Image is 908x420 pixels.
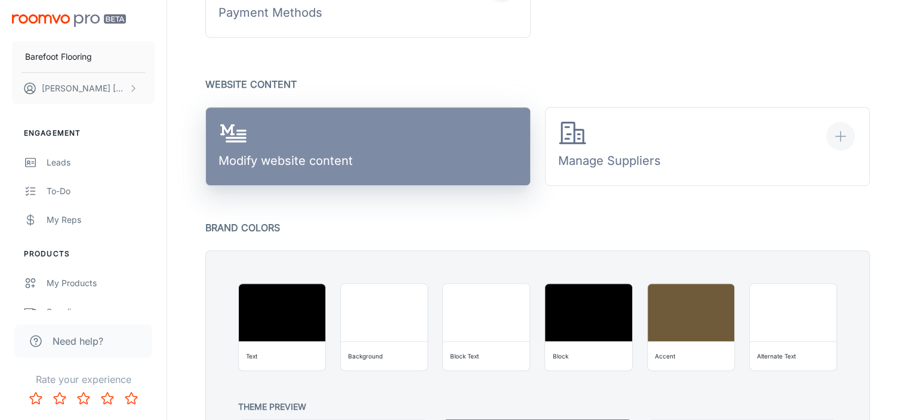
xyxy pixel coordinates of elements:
button: Rate 4 star [96,387,119,410]
button: Rate 2 star [48,387,72,410]
div: Leads [47,156,155,169]
div: Suppliers [47,305,155,318]
div: Alternate Text [757,350,796,362]
p: Theme Preview [238,400,837,415]
span: Need help? [53,334,103,348]
div: My Reps [47,213,155,226]
p: [PERSON_NAME] [PERSON_NAME] [42,82,126,95]
div: Background [348,350,383,362]
button: Rate 5 star [119,387,143,410]
button: [PERSON_NAME] [PERSON_NAME] [12,73,155,104]
div: Block [552,350,568,362]
button: Barefoot Flooring [12,41,155,72]
div: My Products [47,277,155,290]
img: Roomvo PRO Beta [12,14,126,27]
div: Accent [655,350,675,362]
button: Rate 3 star [72,387,96,410]
button: Manage Suppliers [545,107,870,186]
p: Barefoot Flooring [25,50,92,63]
p: Rate your experience [10,372,157,387]
div: Text [246,350,257,362]
p: Website Content [205,76,870,93]
div: Block Text [450,350,479,362]
div: To-do [47,185,155,198]
button: Rate 1 star [24,387,48,410]
a: Modify website content [205,107,531,186]
p: Brand Colors [205,219,870,236]
div: Manage Suppliers [558,119,661,174]
div: Modify website content [218,119,353,174]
